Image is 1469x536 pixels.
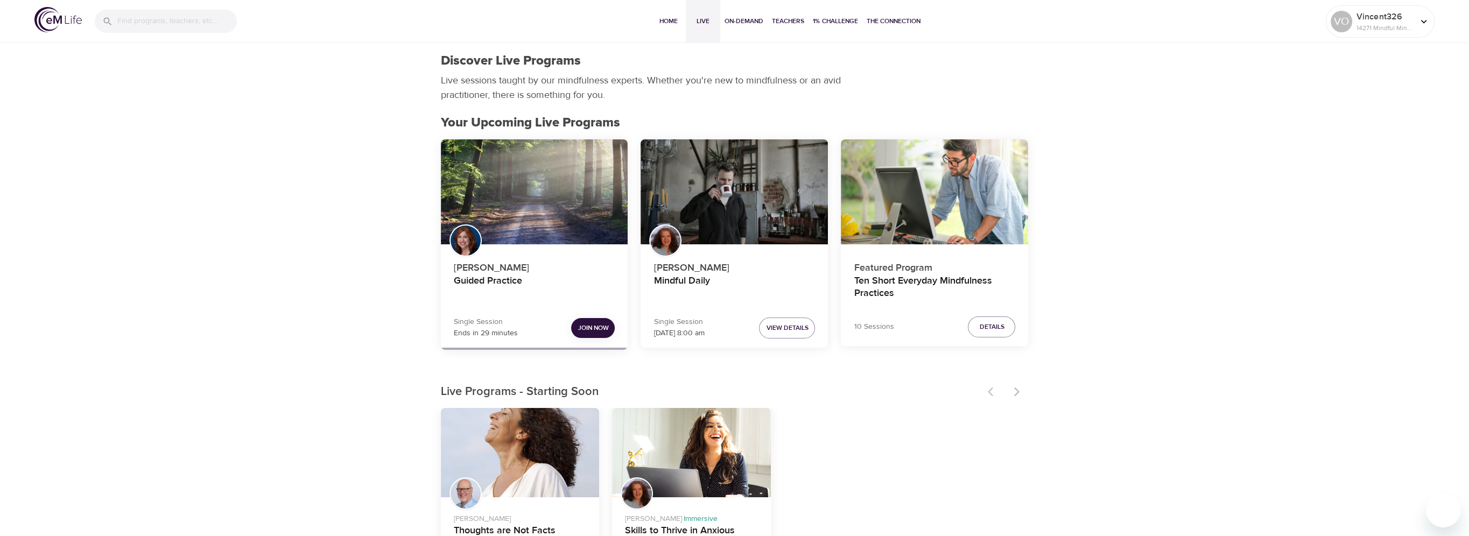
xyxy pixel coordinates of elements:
p: 10 Sessions [854,321,894,333]
button: Thoughts are Not Facts [441,408,600,497]
h4: Ten Short Everyday Mindfulness Practices [854,275,1015,301]
span: View Details [766,322,808,334]
h2: Your Upcoming Live Programs [441,115,1029,131]
p: [DATE] 8:00 am [653,328,704,339]
span: Join Now [578,322,608,334]
p: [PERSON_NAME] [653,256,815,275]
button: Skills to Thrive in Anxious Times [612,408,771,497]
iframe: Button to launch messaging window [1426,493,1460,527]
button: Details [968,316,1015,337]
p: Ends in 29 minutes [454,328,518,339]
p: Live Programs - Starting Soon [441,383,981,401]
span: Home [656,16,681,27]
span: On-Demand [725,16,763,27]
h4: Guided Practice [454,275,615,301]
p: Live sessions taught by our mindfulness experts. Whether you're new to mindfulness or an avid pra... [441,73,845,102]
span: Live [690,16,716,27]
button: View Details [759,318,815,338]
p: 14271 Mindful Minutes [1356,23,1414,33]
p: [PERSON_NAME] [454,256,615,275]
button: Ten Short Everyday Mindfulness Practices [841,139,1028,245]
span: 1% Challenge [813,16,858,27]
span: Details [979,321,1004,333]
p: Single Session [653,316,704,328]
div: VO [1331,11,1352,32]
span: Teachers [772,16,804,27]
h1: Discover Live Programs [441,53,581,69]
input: Find programs, teachers, etc... [117,10,237,33]
p: Vincent326 [1356,10,1414,23]
span: Immersive [684,514,718,524]
button: Guided Practice [441,139,628,245]
button: Mindful Daily [641,139,828,245]
h4: Mindful Daily [653,275,815,301]
p: Featured Program [854,256,1015,275]
p: Single Session [454,316,518,328]
span: The Connection [867,16,920,27]
p: [PERSON_NAME] · [625,509,758,525]
p: [PERSON_NAME] [454,509,587,525]
button: Join Now [571,318,615,338]
img: logo [34,7,82,32]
